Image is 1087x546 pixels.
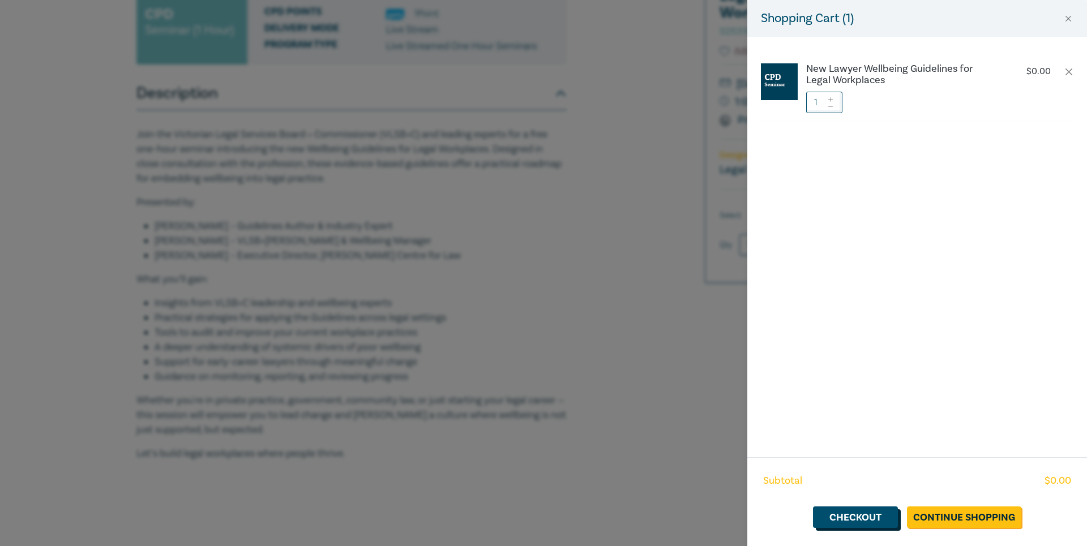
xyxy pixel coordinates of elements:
[907,506,1021,528] a: Continue Shopping
[761,9,854,28] h5: Shopping Cart ( 1 )
[806,63,994,86] a: New Lawyer Wellbeing Guidelines for Legal Workplaces
[1063,14,1073,24] button: Close
[813,506,898,528] a: Checkout
[806,92,842,113] input: 1
[763,474,802,488] span: Subtotal
[761,63,798,100] img: CPD%20Seminar.jpg
[1026,66,1051,77] p: $ 0.00
[1045,474,1071,488] span: $ 0.00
